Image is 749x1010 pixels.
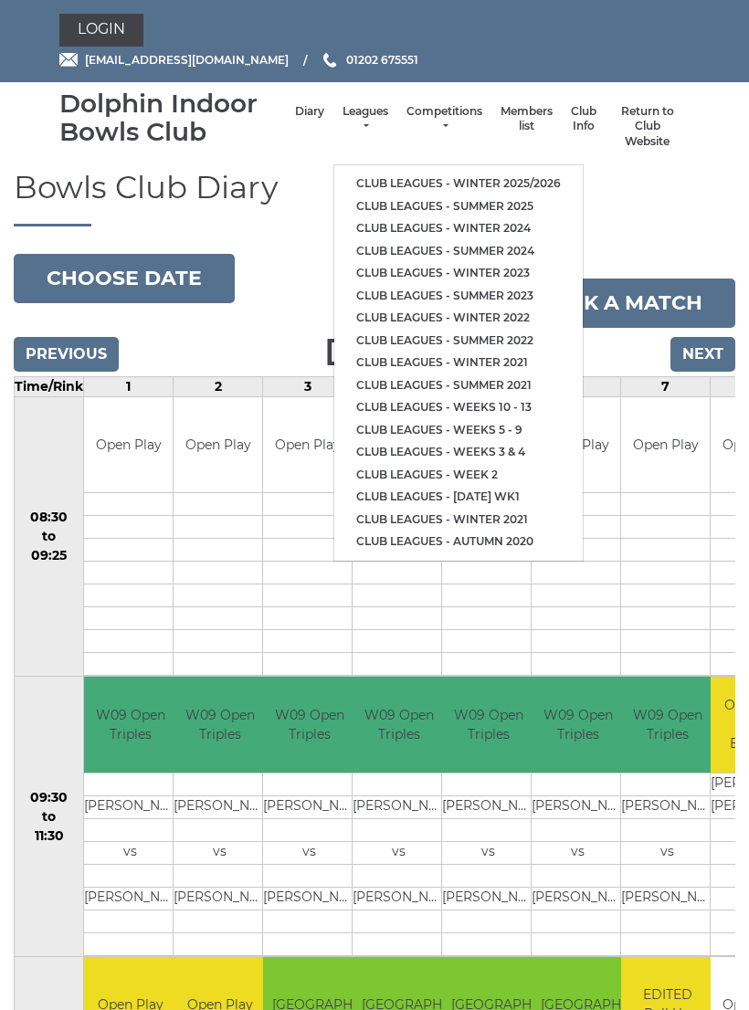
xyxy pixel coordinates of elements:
span: [EMAIL_ADDRESS][DOMAIN_NAME] [85,53,289,67]
td: [PERSON_NAME] [532,887,624,910]
ul: Leagues [333,164,584,562]
td: [PERSON_NAME] [174,795,266,818]
img: Email [59,53,78,67]
td: [PERSON_NAME] [621,795,713,818]
a: Club leagues - Autumn 2020 [334,531,583,553]
td: 09:30 to 11:30 [15,677,84,957]
td: vs [174,841,266,864]
td: [PERSON_NAME] [84,795,176,818]
td: Open Play [174,397,262,493]
h1: Bowls Club Diary [14,171,735,226]
a: Competitions [406,104,482,134]
td: [PERSON_NAME] [442,795,534,818]
td: vs [442,841,534,864]
a: Club Info [571,104,596,134]
td: W09 Open Triples [84,677,176,773]
td: Open Play [84,397,173,493]
a: Email [EMAIL_ADDRESS][DOMAIN_NAME] [59,51,289,68]
a: Diary [295,104,324,120]
a: Club leagues - [DATE] wk1 [334,486,583,509]
td: vs [353,841,445,864]
td: 2 [174,376,263,396]
a: Club leagues - Winter 2023 [334,262,583,285]
a: Return to Club Website [615,104,680,150]
td: Open Play [621,397,710,493]
a: Book a match [501,279,735,328]
td: [PERSON_NAME] [353,887,445,910]
input: Previous [14,337,119,372]
a: Club leagues - Week 2 [334,464,583,487]
img: Phone us [323,53,336,68]
td: W09 Open Triples [353,677,445,773]
td: 7 [621,376,711,396]
td: [PERSON_NAME] [353,795,445,818]
td: [PERSON_NAME] [263,795,355,818]
a: Club leagues - Summer 2024 [334,240,583,263]
td: W09 Open Triples [442,677,534,773]
td: 3 [263,376,353,396]
td: Open Play [263,397,352,493]
td: [PERSON_NAME] [621,887,713,910]
td: W09 Open Triples [263,677,355,773]
td: W09 Open Triples [532,677,624,773]
a: Club leagues - Summer 2025 [334,195,583,218]
a: Club leagues - Winter 2024 [334,217,583,240]
a: Club leagues - Winter 2021 [334,352,583,374]
a: Club leagues - Winter 2025/2026 [334,173,583,195]
a: Club leagues - Weeks 5 - 9 [334,419,583,442]
a: Club leagues - Winter 2022 [334,307,583,330]
td: [PERSON_NAME] [174,887,266,910]
td: [PERSON_NAME] [532,795,624,818]
td: vs [263,841,355,864]
td: [PERSON_NAME] [263,887,355,910]
td: W09 Open Triples [621,677,713,773]
span: 01202 675551 [346,53,418,67]
td: W09 Open Triples [174,677,266,773]
button: Choose date [14,254,235,303]
td: vs [532,841,624,864]
a: Club leagues - Summer 2023 [334,285,583,308]
a: Members list [501,104,553,134]
a: Leagues [343,104,388,134]
td: vs [621,841,713,864]
a: Phone us 01202 675551 [321,51,418,68]
td: 08:30 to 09:25 [15,396,84,677]
td: 1 [84,376,174,396]
a: Login [59,14,143,47]
a: Club leagues - Summer 2022 [334,330,583,352]
a: Club leagues - Weeks 3 & 4 [334,441,583,464]
td: vs [84,841,176,864]
td: [PERSON_NAME] [84,887,176,910]
div: Dolphin Indoor Bowls Club [59,89,286,146]
td: Time/Rink [15,376,84,396]
a: Club leagues - Winter 2021 [334,509,583,531]
a: Club leagues - Summer 2021 [334,374,583,397]
a: Club leagues - Weeks 10 - 13 [334,396,583,419]
td: [PERSON_NAME] [442,887,534,910]
input: Next [670,337,735,372]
